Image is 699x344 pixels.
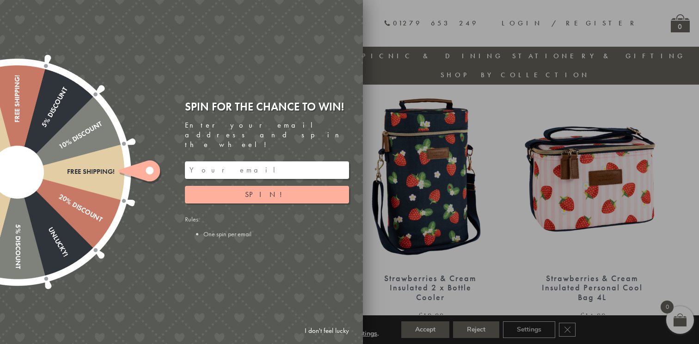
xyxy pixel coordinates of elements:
div: Free shipping! [13,75,21,172]
div: 10% Discount [15,120,103,176]
div: Free shipping! [18,168,115,176]
div: 20% Discount [15,169,103,224]
div: Enter your email address and spin the wheel! [185,121,349,149]
a: I don't feel lucky [300,322,354,339]
div: 5% Discount [13,172,21,269]
button: Spin! [185,186,349,203]
div: 5% Discount [14,86,69,174]
div: Spin for the chance to win! [185,99,349,114]
div: Unlucky! [14,170,69,258]
input: Your email [185,161,349,179]
div: Rules: [185,215,349,238]
span: Spin! [245,190,289,199]
li: One spin per email [203,230,349,238]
